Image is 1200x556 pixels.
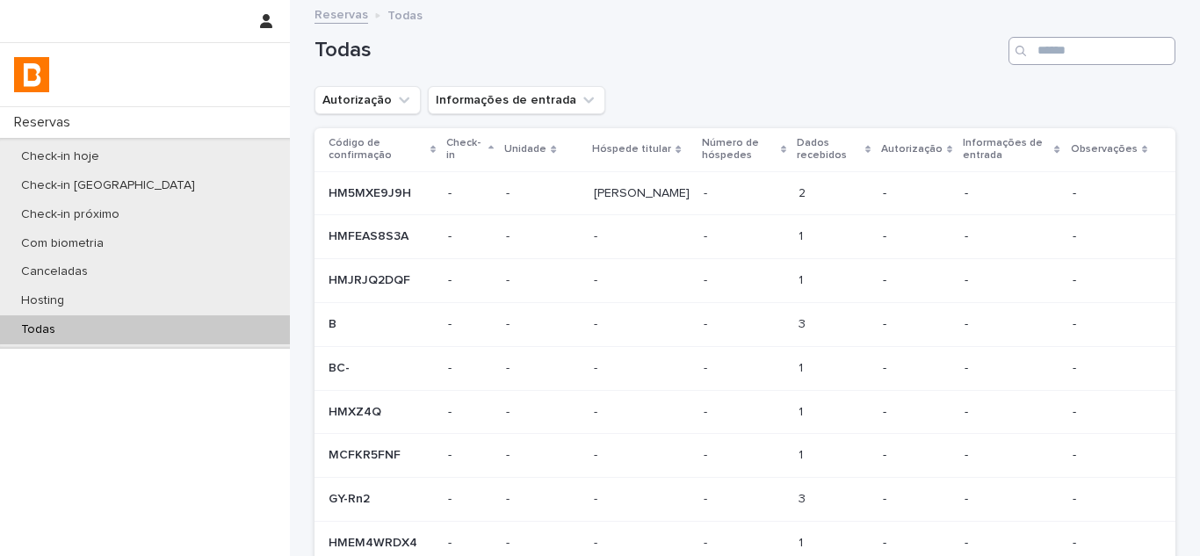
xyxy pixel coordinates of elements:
[881,140,943,159] p: Autorização
[965,536,1059,551] p: -
[704,183,711,201] p: -
[314,215,1175,259] tr: HMFEAS8S3AHMFEAS8S3A --- -- -- 11 ---
[594,401,601,420] p: -
[704,532,711,551] p: -
[448,405,492,420] p: -
[7,178,209,193] p: Check-in [GEOGRAPHIC_DATA]
[1073,186,1147,201] p: -
[592,140,671,159] p: Hóspede titular
[448,229,492,244] p: -
[1073,536,1147,551] p: -
[506,401,513,420] p: -
[799,357,806,376] p: 1
[448,448,492,463] p: -
[387,4,423,24] p: Todas
[594,270,601,288] p: -
[329,134,426,166] p: Código de confirmação
[448,317,492,332] p: -
[7,149,113,164] p: Check-in hoje
[883,405,951,420] p: -
[704,226,711,244] p: -
[704,444,711,463] p: -
[965,273,1059,288] p: -
[963,134,1050,166] p: Informações de entrada
[883,273,951,288] p: -
[448,273,492,288] p: -
[329,401,385,420] p: HMXZ4Q
[799,270,806,288] p: 1
[314,4,368,24] a: Reservas
[594,357,601,376] p: -
[594,444,601,463] p: -
[594,314,601,332] p: -
[1073,448,1147,463] p: -
[329,270,414,288] p: HMJRJQ2DQF
[1073,317,1147,332] p: -
[883,317,951,332] p: -
[329,314,340,332] p: B
[314,478,1175,522] tr: GY-Rn2GY-Rn2 --- -- -- 33 ---
[329,183,415,201] p: HM5MXE9J9H
[799,488,809,507] p: 3
[504,140,546,159] p: Unidade
[448,536,492,551] p: -
[1073,361,1147,376] p: -
[965,186,1059,201] p: -
[329,488,373,507] p: GY-Rn2
[704,314,711,332] p: -
[506,444,513,463] p: -
[883,229,951,244] p: -
[965,448,1059,463] p: -
[799,226,806,244] p: 1
[506,226,513,244] p: -
[506,314,513,332] p: -
[1073,492,1147,507] p: -
[14,57,49,92] img: zVaNuJHRTjyIjT5M9Xd5
[1073,229,1147,244] p: -
[704,401,711,420] p: -
[594,183,693,201] p: Felipe Ferreira Pereira
[799,314,809,332] p: 3
[799,183,809,201] p: 2
[314,259,1175,303] tr: HMJRJQ2DQFHMJRJQ2DQF --- -- -- 11 ---
[329,357,353,376] p: BC-
[883,361,951,376] p: -
[506,357,513,376] p: -
[314,171,1175,215] tr: HM5MXE9J9HHM5MXE9J9H --- [PERSON_NAME][PERSON_NAME] -- 22 ---
[704,357,711,376] p: -
[314,38,1001,63] h1: Todas
[506,183,513,201] p: -
[704,488,711,507] p: -
[314,434,1175,478] tr: MCFKR5FNFMCFKR5FNF --- -- -- 11 ---
[448,186,492,201] p: -
[965,229,1059,244] p: -
[7,322,69,337] p: Todas
[506,488,513,507] p: -
[506,532,513,551] p: -
[594,226,601,244] p: -
[329,532,421,551] p: HMEM4WRDX4
[329,444,404,463] p: MCFKR5FNF
[428,86,605,114] button: Informações de entrada
[1073,273,1147,288] p: -
[965,405,1059,420] p: -
[314,390,1175,434] tr: HMXZ4QHMXZ4Q --- -- -- 11 ---
[448,492,492,507] p: -
[883,536,951,551] p: -
[7,114,84,131] p: Reservas
[7,236,118,251] p: Com biometria
[1008,37,1175,65] input: Search
[704,270,711,288] p: -
[594,532,601,551] p: -
[1073,405,1147,420] p: -
[799,532,806,551] p: 1
[883,492,951,507] p: -
[329,226,412,244] p: HMFEAS8S3A
[965,317,1059,332] p: -
[446,134,484,166] p: Check-in
[7,293,78,308] p: Hosting
[965,361,1059,376] p: -
[314,86,421,114] button: Autorização
[7,207,134,222] p: Check-in próximo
